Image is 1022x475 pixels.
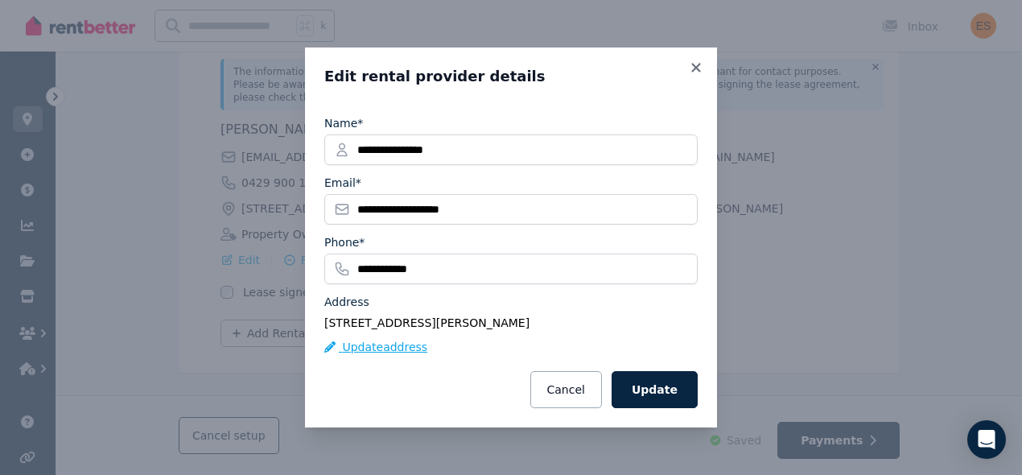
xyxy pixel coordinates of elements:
h3: Edit rental provider details [324,67,698,86]
label: Address [324,294,369,310]
label: Email* [324,175,361,191]
span: [STREET_ADDRESS][PERSON_NAME] [324,316,530,329]
div: Open Intercom Messenger [967,420,1006,459]
button: Cancel [530,371,602,408]
label: Phone* [324,234,365,250]
label: Name* [324,115,363,131]
button: Update [612,371,698,408]
button: Updateaddress [324,339,427,355]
